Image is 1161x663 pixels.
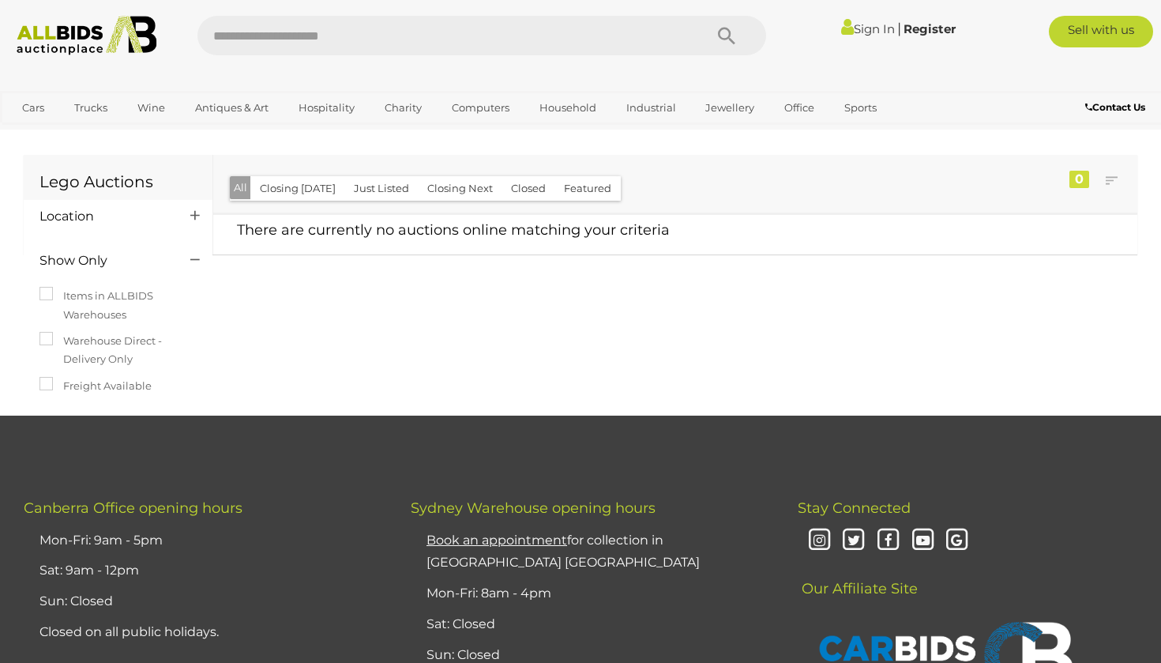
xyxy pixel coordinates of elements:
[36,526,371,556] li: Mon-Fri: 9am - 5pm
[426,533,567,548] u: Book an appointment
[840,527,868,555] i: Twitter
[423,578,758,609] li: Mon-Fri: 8am - 4pm
[374,95,432,121] a: Charity
[798,556,918,597] span: Our Affiliate Site
[806,527,833,555] i: Instagram
[36,617,371,648] li: Closed on all public holidays.
[897,20,901,37] span: |
[127,95,175,121] a: Wine
[1049,16,1153,47] a: Sell with us
[64,95,118,121] a: Trucks
[39,332,197,369] label: Warehouse Direct - Delivery Only
[1085,101,1145,113] b: Contact Us
[426,533,700,571] a: Book an appointmentfor collection in [GEOGRAPHIC_DATA] [GEOGRAPHIC_DATA]
[36,556,371,586] li: Sat: 9am - 12pm
[554,176,621,201] button: Featured
[909,527,937,555] i: Youtube
[695,95,765,121] a: Jewellery
[39,209,167,224] h4: Location
[418,176,502,201] button: Closing Next
[874,527,902,555] i: Facebook
[774,95,825,121] a: Office
[841,21,895,36] a: Sign In
[39,377,152,395] label: Freight Available
[616,95,686,121] a: Industrial
[288,95,365,121] a: Hospitality
[12,95,54,121] a: Cars
[12,121,145,147] a: [GEOGRAPHIC_DATA]
[1085,99,1149,116] a: Contact Us
[185,95,279,121] a: Antiques & Art
[344,176,419,201] button: Just Listed
[39,254,167,268] h4: Show Only
[24,499,242,517] span: Canberra Office opening hours
[502,176,555,201] button: Closed
[529,95,607,121] a: Household
[39,173,197,190] h1: Lego Auctions
[39,287,197,324] label: Items in ALLBIDS Warehouses
[411,499,656,517] span: Sydney Warehouse opening hours
[237,221,670,239] span: There are currently no auctions online matching your criteria
[9,16,165,55] img: Allbids.com.au
[250,176,345,201] button: Closing [DATE]
[687,16,766,55] button: Search
[230,176,251,199] button: All
[1069,171,1089,188] div: 0
[36,586,371,617] li: Sun: Closed
[834,95,887,121] a: Sports
[798,499,911,517] span: Stay Connected
[904,21,956,36] a: Register
[441,95,520,121] a: Computers
[423,609,758,640] li: Sat: Closed
[944,527,971,555] i: Google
